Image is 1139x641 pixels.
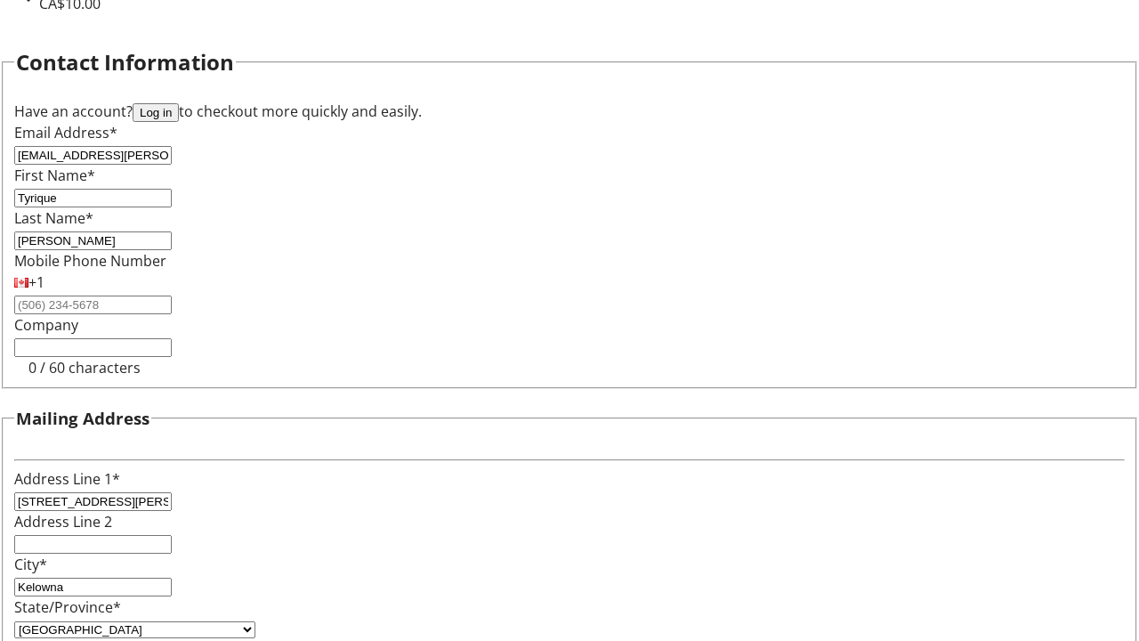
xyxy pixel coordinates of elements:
tr-character-limit: 0 / 60 characters [28,358,141,377]
label: Address Line 2 [14,512,112,531]
div: Have an account? to checkout more quickly and easily. [14,101,1125,122]
label: City* [14,555,47,574]
input: City [14,578,172,596]
button: Log in [133,103,179,122]
h3: Mailing Address [16,406,149,431]
label: Company [14,315,78,335]
label: Mobile Phone Number [14,251,166,271]
label: State/Province* [14,597,121,617]
label: Email Address* [14,123,117,142]
label: Last Name* [14,208,93,228]
input: Address [14,492,172,511]
input: (506) 234-5678 [14,296,172,314]
label: Address Line 1* [14,469,120,489]
label: First Name* [14,166,95,185]
h2: Contact Information [16,46,234,78]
